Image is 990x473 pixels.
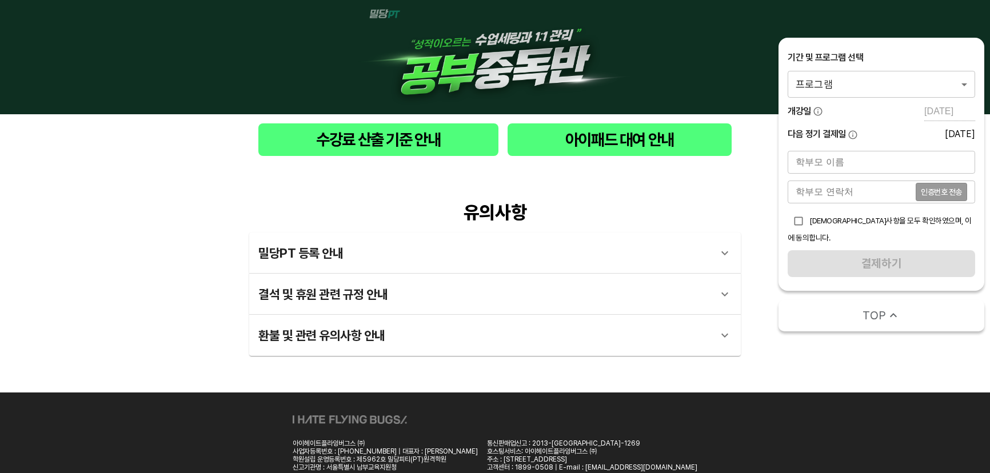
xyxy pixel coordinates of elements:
input: 학부모 연락처를 입력해주세요 [788,181,916,203]
div: 밀당PT 등록 안내 [249,233,741,274]
div: 환불 및 관련 유의사항 안내 [258,322,711,349]
img: 1 [358,9,632,105]
button: TOP [779,300,984,331]
div: [DATE] [945,129,975,139]
div: 신고기관명 : 서울특별시 남부교육지원청 [293,463,478,471]
div: 환불 및 관련 유의사항 안내 [249,315,741,356]
div: 고객센터 : 1899-0508 | E-mail : [EMAIL_ADDRESS][DOMAIN_NAME] [487,463,697,471]
span: 개강일 [788,105,811,118]
div: 사업자등록번호 : [PHONE_NUMBER] | 대표자 : [PERSON_NAME] [293,447,478,455]
div: 프로그램 [788,71,975,97]
div: 유의사항 [249,202,741,223]
div: 호스팅서비스: 아이헤이트플라잉버그스 ㈜ [487,447,697,455]
div: 학원설립 운영등록번호 : 제5962호 밀당피티(PT)원격학원 [293,455,478,463]
button: 아이패드 대여 안내 [508,123,732,156]
button: 수강료 산출 기준 안내 [258,123,498,156]
input: 학부모 이름을 입력해주세요 [788,151,975,174]
div: 기간 및 프로그램 선택 [788,51,975,64]
div: 밀당PT 등록 안내 [258,239,711,267]
img: ihateflyingbugs [293,415,407,424]
span: 다음 정기 결제일 [788,128,846,141]
div: 결석 및 휴원 관련 규정 안내 [258,280,711,308]
div: 통신판매업신고 : 2013-[GEOGRAPHIC_DATA]-1269 [487,439,697,447]
div: 결석 및 휴원 관련 규정 안내 [249,274,741,315]
span: 수강료 산출 기준 안내 [268,128,489,151]
div: 아이헤이트플라잉버그스 ㈜ [293,439,478,447]
span: TOP [863,307,886,323]
div: 주소 : [STREET_ADDRESS] [487,455,697,463]
span: 아이패드 대여 안내 [517,128,722,151]
span: [DEMOGRAPHIC_DATA]사항을 모두 확인하였으며, 이에 동의합니다. [788,216,972,242]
